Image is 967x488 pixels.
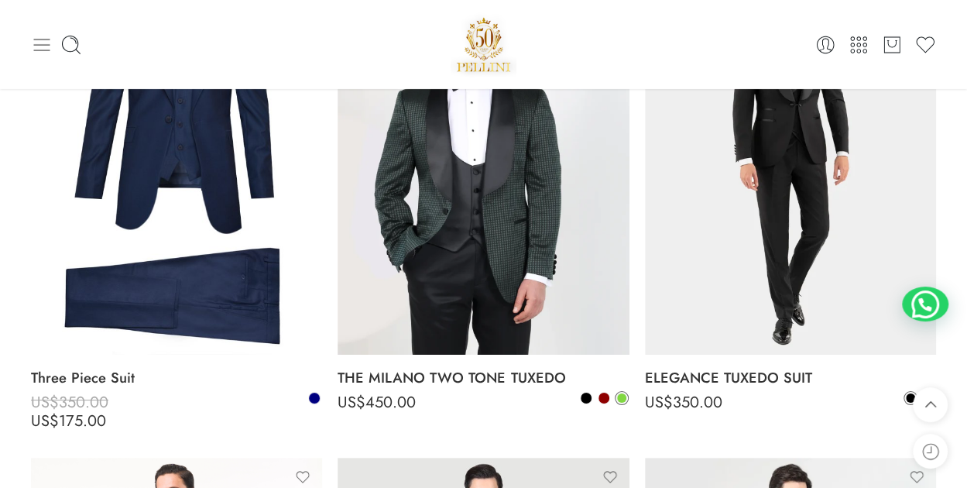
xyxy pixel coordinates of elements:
a: Three Piece Suit [31,363,322,393]
span: US$ [31,410,59,432]
a: Login / Register [814,34,836,56]
bdi: 350.00 [31,391,108,414]
a: Black [579,391,593,405]
img: Pellini [451,12,517,77]
span: US$ [31,391,59,414]
a: Black [904,391,917,405]
a: Pellini - [451,12,517,77]
bdi: 175.00 [31,410,106,432]
a: Navy [307,391,321,405]
a: Green [615,391,629,405]
a: ELEGANCE TUXEDO SUIT [645,363,936,393]
bdi: 450.00 [338,391,416,414]
bdi: 350.00 [645,391,722,414]
span: US$ [338,391,365,414]
a: THE MILANO TWO TONE TUXEDO [338,363,629,393]
a: Bordeaux [597,391,611,405]
span: US$ [645,391,673,414]
a: Wishlist [914,34,936,56]
a: Cart [881,34,903,56]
